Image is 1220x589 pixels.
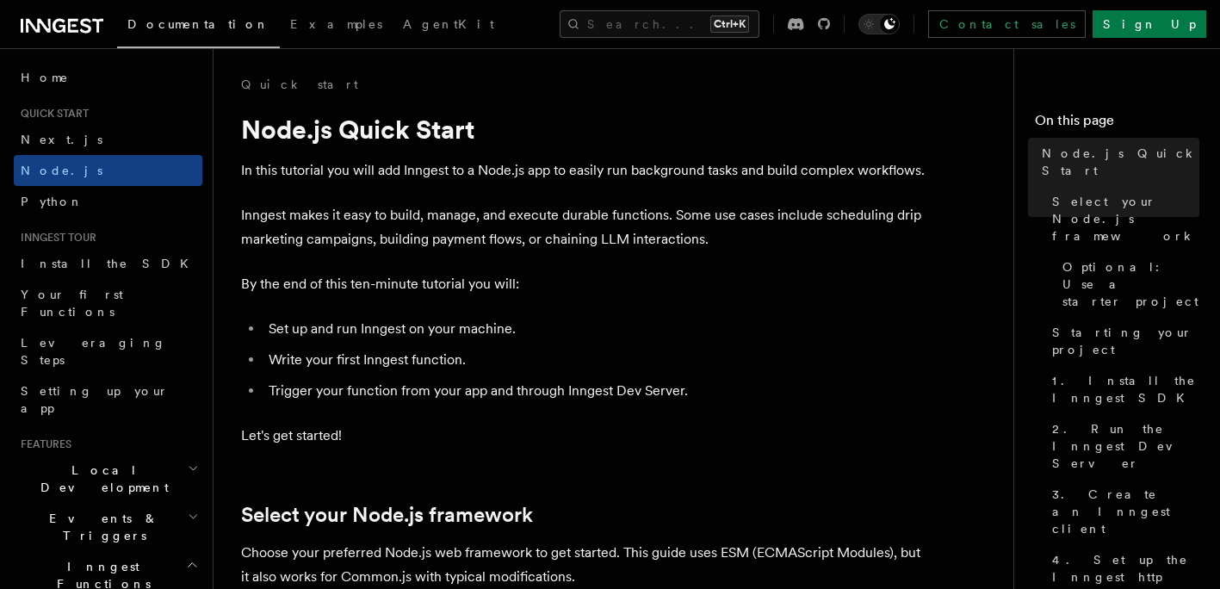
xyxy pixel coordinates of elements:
[117,5,280,48] a: Documentation
[1035,138,1199,186] a: Node.js Quick Start
[14,62,202,93] a: Home
[1062,258,1199,310] span: Optional: Use a starter project
[14,248,202,279] a: Install the SDK
[21,288,123,319] span: Your first Functions
[241,158,930,183] p: In this tutorial you will add Inngest to a Node.js app to easily run background tasks and build c...
[14,186,202,217] a: Python
[1045,365,1199,413] a: 1. Install the Inngest SDK
[280,5,393,46] a: Examples
[14,503,202,551] button: Events & Triggers
[858,14,900,34] button: Toggle dark mode
[1045,479,1199,544] a: 3. Create an Inngest client
[127,17,269,31] span: Documentation
[1035,110,1199,138] h4: On this page
[21,336,166,367] span: Leveraging Steps
[710,15,749,33] kbd: Ctrl+K
[1045,186,1199,251] a: Select your Node.js framework
[1052,193,1199,245] span: Select your Node.js framework
[1052,324,1199,358] span: Starting your project
[241,114,930,145] h1: Node.js Quick Start
[14,455,202,503] button: Local Development
[1045,413,1199,479] a: 2. Run the Inngest Dev Server
[241,424,930,448] p: Let's get started!
[263,348,930,372] li: Write your first Inngest function.
[1052,420,1199,472] span: 2. Run the Inngest Dev Server
[263,317,930,341] li: Set up and run Inngest on your machine.
[403,17,494,31] span: AgentKit
[21,133,102,146] span: Next.js
[21,384,169,415] span: Setting up your app
[1045,317,1199,365] a: Starting your project
[14,124,202,155] a: Next.js
[290,17,382,31] span: Examples
[14,107,89,121] span: Quick start
[241,541,930,589] p: Choose your preferred Node.js web framework to get started. This guide uses ESM (ECMAScript Modul...
[241,503,533,527] a: Select your Node.js framework
[1093,10,1206,38] a: Sign Up
[560,10,759,38] button: Search...Ctrl+K
[14,510,188,544] span: Events & Triggers
[1052,372,1199,406] span: 1. Install the Inngest SDK
[241,272,930,296] p: By the end of this ten-minute tutorial you will:
[393,5,505,46] a: AgentKit
[1042,145,1199,179] span: Node.js Quick Start
[14,231,96,245] span: Inngest tour
[14,462,188,496] span: Local Development
[928,10,1086,38] a: Contact sales
[21,164,102,177] span: Node.js
[241,203,930,251] p: Inngest makes it easy to build, manage, and execute durable functions. Some use cases include sch...
[14,279,202,327] a: Your first Functions
[21,257,199,270] span: Install the SDK
[14,327,202,375] a: Leveraging Steps
[14,375,202,424] a: Setting up your app
[21,195,84,208] span: Python
[263,379,930,403] li: Trigger your function from your app and through Inngest Dev Server.
[14,155,202,186] a: Node.js
[1056,251,1199,317] a: Optional: Use a starter project
[21,69,69,86] span: Home
[241,76,358,93] a: Quick start
[1052,486,1199,537] span: 3. Create an Inngest client
[14,437,71,451] span: Features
